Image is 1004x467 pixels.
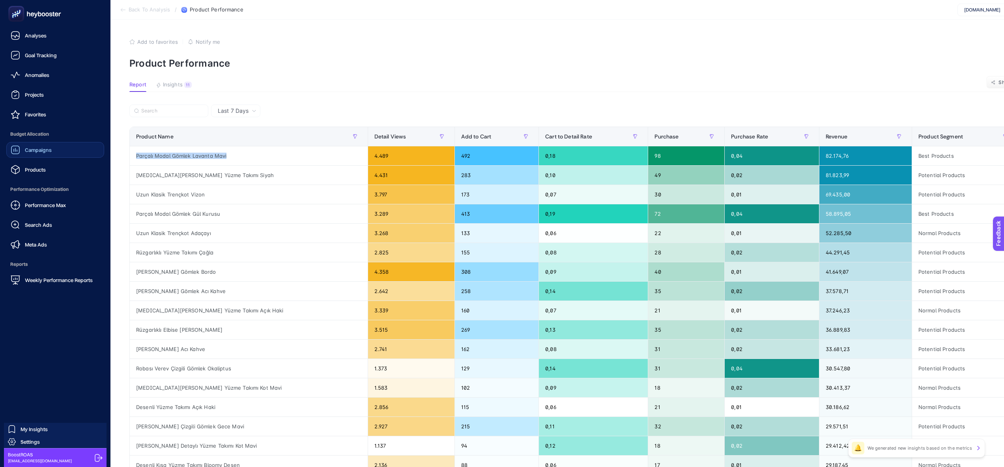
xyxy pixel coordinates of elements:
div: 31 [648,340,724,359]
div: 98 [648,146,724,165]
div: 72 [648,204,724,223]
a: Products [6,162,104,177]
div: 2.741 [368,340,454,359]
span: Anomalies [25,72,49,78]
div: 258 [455,282,539,301]
div: 0,02 [725,166,819,185]
button: Add to favorites [129,39,178,45]
div: 37.578,71 [819,282,912,301]
div: 29.412,42 [819,436,912,455]
span: Add to Cart [461,133,492,140]
div: 3.797 [368,185,454,204]
span: Product Performance [190,7,243,13]
div: 22 [648,224,724,243]
div: 0,09 [539,262,648,281]
div: 0,11 [539,417,648,436]
div: 81.823,99 [819,166,912,185]
div: 269 [455,320,539,339]
span: Search Ads [25,222,52,228]
div: 21 [648,301,724,320]
div: 18 [648,378,724,397]
div: 160 [455,301,539,320]
span: Weekly Performance Reports [25,277,93,283]
div: 4.431 [368,166,454,185]
div: 173 [455,185,539,204]
div: 0,06 [539,224,648,243]
span: Last 7 Days [218,107,249,115]
div: 0,02 [725,417,819,436]
a: Analyses [6,28,104,43]
div: 32 [648,417,724,436]
div: [PERSON_NAME] Detaylı Yüzme Takımı Kot Mavi [130,436,368,455]
div: 44.291,45 [819,243,912,262]
span: [EMAIL_ADDRESS][DOMAIN_NAME] [8,458,72,464]
span: Reports [6,256,104,272]
div: 2.642 [368,282,454,301]
div: 82.174,76 [819,146,912,165]
span: Budget Allocation [6,126,104,142]
div: 0,04 [725,359,819,378]
span: Performance Max [25,202,66,208]
div: 215 [455,417,539,436]
div: 36.889,83 [819,320,912,339]
span: Favorites [25,111,46,118]
div: 49 [648,166,724,185]
div: 0,13 [539,320,648,339]
span: Campaigns [25,147,52,153]
input: Search [141,108,204,114]
div: 0,01 [725,398,819,417]
span: Feedback [5,2,30,9]
span: Analyses [25,32,47,39]
div: Uzun Klasik Trençkot Vizon [130,185,368,204]
div: Parçalı Modal Gömlek Gül Kurusu [130,204,368,223]
div: 3.339 [368,301,454,320]
a: Favorites [6,106,104,122]
span: Product Name [136,133,174,140]
div: 30.547,80 [819,359,912,378]
div: Parçalı Modal Gömlek Lavanta Mavi [130,146,368,165]
div: 11 [184,82,192,88]
span: Meta Ads [25,241,47,248]
div: 0,14 [539,359,648,378]
div: [PERSON_NAME] Çizgili Gömlek Gece Mavi [130,417,368,436]
div: 33.681,23 [819,340,912,359]
div: 0,07 [539,185,648,204]
div: 129 [455,359,539,378]
div: 21 [648,398,724,417]
div: 1.583 [368,378,454,397]
div: 0,02 [725,436,819,455]
div: 0,18 [539,146,648,165]
div: 4.358 [368,262,454,281]
div: 0,02 [725,340,819,359]
div: 0,12 [539,436,648,455]
span: Products [25,166,46,173]
div: 29.571,51 [819,417,912,436]
a: Anomalies [6,67,104,83]
div: 0,02 [725,320,819,339]
div: 35 [648,320,724,339]
a: Performance Max [6,197,104,213]
div: Rüzgarlıklı Elbise [PERSON_NAME] [130,320,368,339]
div: 41.649,07 [819,262,912,281]
div: 2.927 [368,417,454,436]
div: 94 [455,436,539,455]
span: Product Segment [918,133,963,140]
a: Meta Ads [6,237,104,252]
div: [MEDICAL_DATA][PERSON_NAME] Yüzme Takımı Açık Haki [130,301,368,320]
div: [PERSON_NAME] Gömlek Acı Kahve [130,282,368,301]
div: 0,08 [539,340,648,359]
a: Projects [6,87,104,103]
div: 58.895,05 [819,204,912,223]
div: 0,06 [539,398,648,417]
div: Uzun Klasik Trençkot Adaçayı [130,224,368,243]
div: [MEDICAL_DATA][PERSON_NAME] Yüzme Takımı Siyah [130,166,368,185]
div: 0,07 [539,301,648,320]
a: Campaigns [6,142,104,158]
p: We generated new insights based on the metrics [868,445,972,451]
div: Rüzgarlıklı Yüzme Takımı Çağla [130,243,368,262]
div: 31 [648,359,724,378]
span: My Insights [21,426,48,432]
div: 30.413,37 [819,378,912,397]
div: 0,19 [539,204,648,223]
div: 0,14 [539,282,648,301]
